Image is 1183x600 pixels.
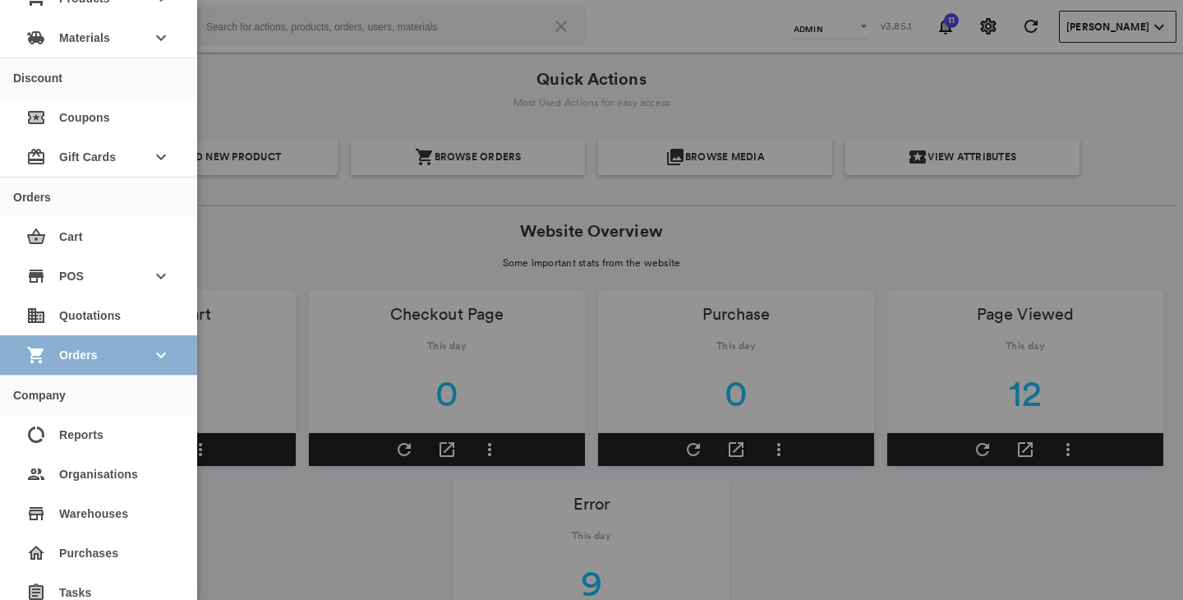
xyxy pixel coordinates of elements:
div: Cart [13,217,184,256]
md-icon: {{ $mdSidemenuContent.icon }} [26,28,46,48]
md-icon: {{childMenu.icon}} [26,504,46,524]
div: Quotations [13,296,184,335]
md-icon: {{ $mdSidemenuContent.icon }} [26,147,46,167]
md-icon: {{ $mdSidemenuContent.icon }} [26,266,46,286]
md-icon: keyboard_arrow_down [151,266,171,286]
div: Discount [13,72,62,84]
md-icon: {{childMenu.icon}} [26,425,46,445]
span: Gift Cards [59,142,138,172]
div: Organisations [13,455,184,494]
md-icon: {{childMenu.icon}} [26,543,46,563]
div: Orders [13,192,51,203]
md-icon: {{childMenu.icon}} [26,227,46,247]
md-icon: keyboard_arrow_down [151,28,171,48]
div: Company [13,390,66,401]
md-icon: {{childMenu.icon}} [26,108,46,127]
md-icon: {{childMenu.icon}} [26,464,46,484]
div: Purchases [13,533,184,573]
div: Coupons [13,98,184,137]
md-icon: keyboard_arrow_down [151,345,171,365]
span: Orders [59,340,138,370]
md-icon: {{childMenu.icon}} [26,306,46,325]
div: Reports [13,415,184,455]
md-icon: {{ $mdSidemenuContent.icon }} [26,345,46,365]
span: POS [59,261,138,291]
md-icon: keyboard_arrow_down [151,147,171,167]
span: Materials [59,23,138,53]
div: Warehouses [13,494,184,533]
